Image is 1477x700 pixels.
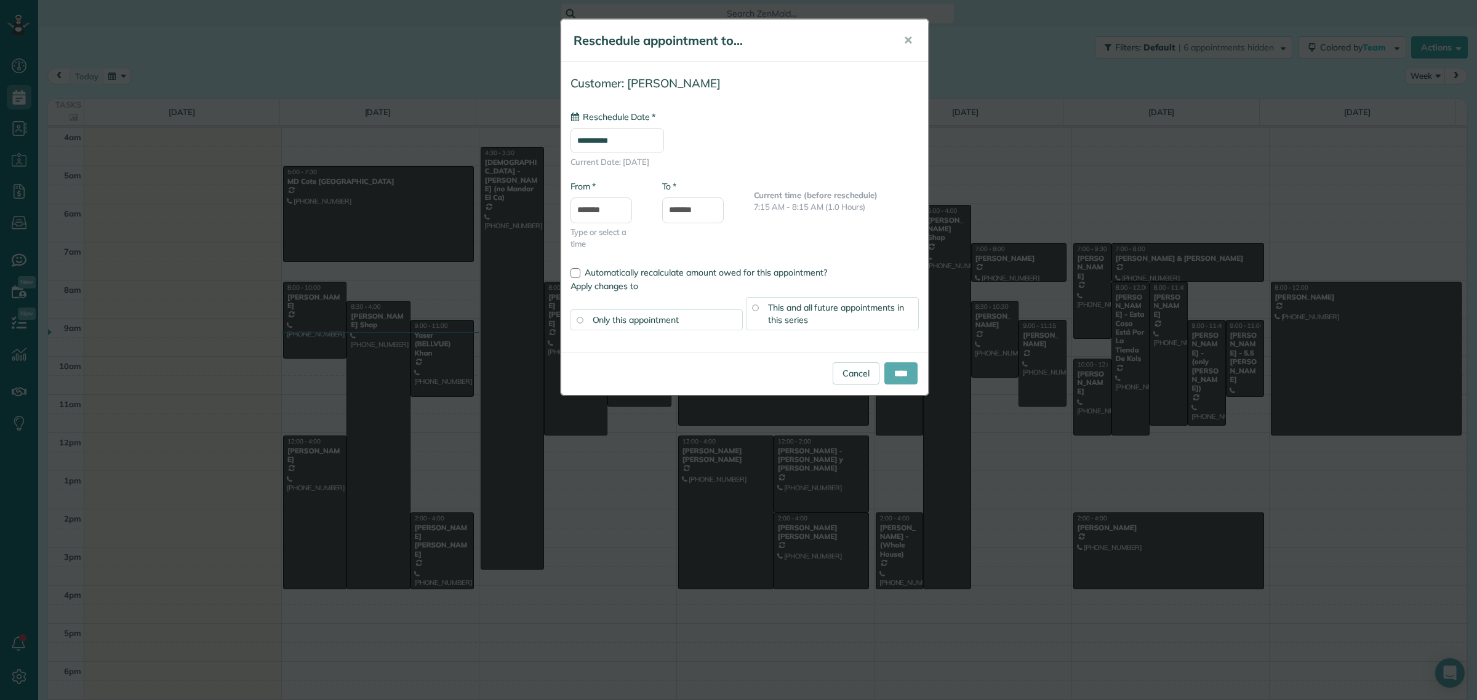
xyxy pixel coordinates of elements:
span: Only this appointment [593,314,679,325]
label: Apply changes to [570,280,919,292]
input: Only this appointment [577,317,583,323]
h5: Reschedule appointment to... [574,32,886,49]
span: Type or select a time [570,226,644,250]
span: Automatically recalculate amount owed for this appointment? [585,267,827,278]
span: This and all future appointments in this series [768,302,904,325]
span: ✕ [903,33,913,47]
label: Reschedule Date [570,111,655,123]
label: To [662,180,676,193]
h4: Customer: [PERSON_NAME] [570,77,919,90]
label: From [570,180,596,193]
b: Current time (before reschedule) [754,190,878,200]
span: Current Date: [DATE] [570,156,919,168]
input: This and all future appointments in this series [752,304,758,311]
a: Cancel [833,362,879,384]
p: 7:15 AM - 8:15 AM (1.0 Hours) [754,201,919,213]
